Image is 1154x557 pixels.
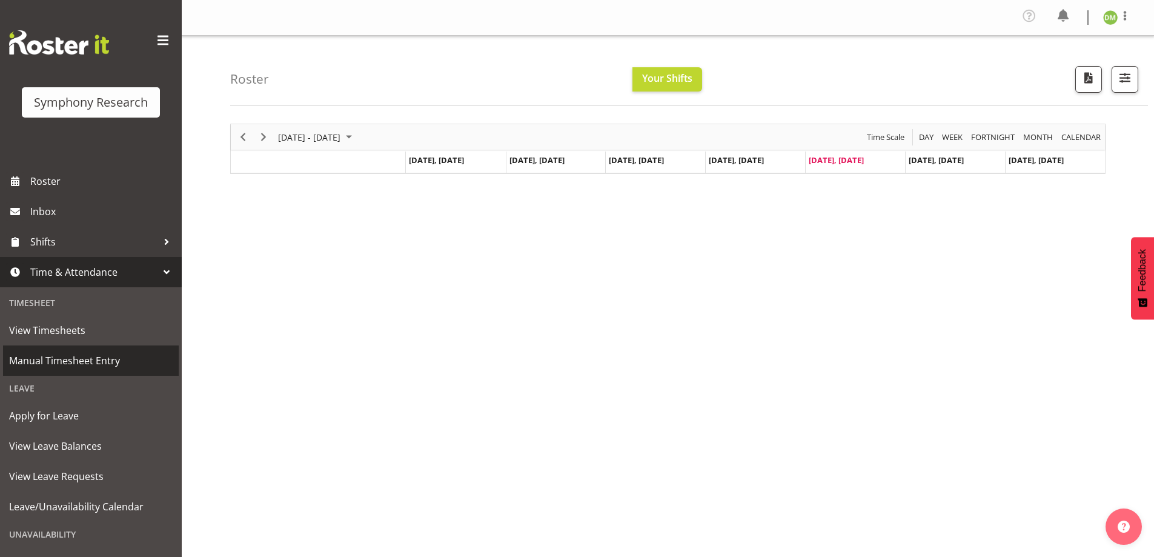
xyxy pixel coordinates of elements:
[1075,66,1102,93] button: Download a PDF of the roster according to the set date range.
[941,130,964,145] span: Week
[969,130,1017,145] button: Fortnight
[709,155,764,165] span: [DATE], [DATE]
[909,155,964,165] span: [DATE], [DATE]
[1103,10,1118,25] img: denise-meager11424.jpg
[918,130,935,145] span: Day
[230,124,1106,174] div: Timeline Week of August 29, 2025
[1060,130,1102,145] span: calendar
[409,155,464,165] span: [DATE], [DATE]
[30,202,176,221] span: Inbox
[3,492,179,522] a: Leave/Unavailability Calendar
[642,72,692,85] span: Your Shifts
[3,376,179,401] div: Leave
[9,498,173,516] span: Leave/Unavailability Calendar
[1021,130,1055,145] button: Timeline Month
[235,130,251,145] button: Previous
[30,263,158,281] span: Time & Attendance
[3,431,179,461] a: View Leave Balances
[809,155,864,165] span: [DATE], [DATE]
[1118,521,1130,533] img: help-xxl-2.png
[970,130,1016,145] span: Fortnight
[3,290,179,315] div: Timesheet
[277,130,342,145] span: [DATE] - [DATE]
[1131,237,1154,319] button: Feedback - Show survey
[30,172,176,190] span: Roster
[1137,249,1148,292] span: Feedback
[1112,66,1138,93] button: Filter Shifts
[509,155,565,165] span: [DATE], [DATE]
[230,72,269,86] h4: Roster
[30,233,158,251] span: Shifts
[3,345,179,376] a: Manual Timesheet Entry
[3,401,179,431] a: Apply for Leave
[253,124,274,150] div: Next
[3,522,179,547] div: Unavailability
[9,437,173,455] span: View Leave Balances
[276,130,357,145] button: August 25 - 31, 2025
[233,124,253,150] div: Previous
[1022,130,1054,145] span: Month
[1009,155,1064,165] span: [DATE], [DATE]
[9,321,173,339] span: View Timesheets
[9,352,173,370] span: Manual Timesheet Entry
[609,155,664,165] span: [DATE], [DATE]
[1059,130,1103,145] button: Month
[917,130,936,145] button: Timeline Day
[9,30,109,55] img: Rosterit website logo
[256,130,272,145] button: Next
[3,461,179,492] a: View Leave Requests
[632,67,702,92] button: Your Shifts
[940,130,965,145] button: Timeline Week
[9,467,173,485] span: View Leave Requests
[865,130,907,145] button: Time Scale
[3,315,179,345] a: View Timesheets
[34,93,148,112] div: Symphony Research
[866,130,906,145] span: Time Scale
[9,407,173,425] span: Apply for Leave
